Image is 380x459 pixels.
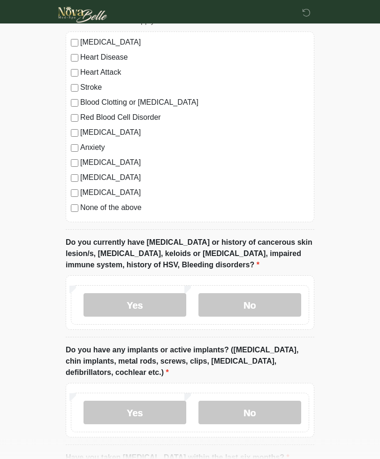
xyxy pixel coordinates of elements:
[80,82,309,93] label: Stroke
[56,7,109,23] img: Novabelle medspa Logo
[80,112,309,124] label: Red Blood Cell Disorder
[80,157,309,169] label: [MEDICAL_DATA]
[80,67,309,78] label: Heart Attack
[71,39,78,47] input: [MEDICAL_DATA]
[80,172,309,184] label: [MEDICAL_DATA]
[84,401,186,425] label: Yes
[66,237,314,271] label: Do you currently have [MEDICAL_DATA] or history of cancerous skin lesion/s, [MEDICAL_DATA], keloi...
[80,52,309,63] label: Heart Disease
[84,294,186,317] label: Yes
[80,127,309,139] label: [MEDICAL_DATA]
[71,190,78,197] input: [MEDICAL_DATA]
[80,187,309,199] label: [MEDICAL_DATA]
[71,145,78,152] input: Anxiety
[66,345,314,379] label: Do you have any implants or active implants? ([MEDICAL_DATA], chin implants, metal rods, screws, ...
[80,37,309,48] label: [MEDICAL_DATA]
[71,115,78,122] input: Red Blood Cell Disorder
[71,70,78,77] input: Heart Attack
[80,142,309,154] label: Anxiety
[71,54,78,62] input: Heart Disease
[71,130,78,137] input: [MEDICAL_DATA]
[71,85,78,92] input: Stroke
[71,175,78,182] input: [MEDICAL_DATA]
[198,401,301,425] label: No
[71,160,78,167] input: [MEDICAL_DATA]
[71,205,78,212] input: None of the above
[80,97,309,109] label: Blood Clotting or [MEDICAL_DATA]
[198,294,301,317] label: No
[71,100,78,107] input: Blood Clotting or [MEDICAL_DATA]
[80,202,309,214] label: None of the above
